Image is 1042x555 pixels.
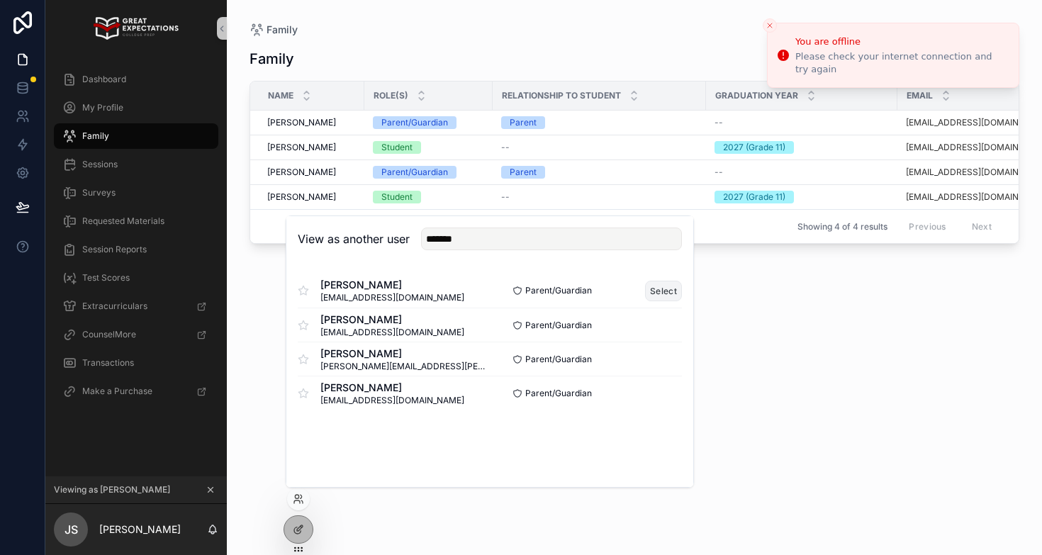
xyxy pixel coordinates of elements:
span: Role(s) [374,90,408,101]
a: [EMAIL_ADDRESS][DOMAIN_NAME] [906,167,1038,178]
a: -- [715,117,889,128]
img: App logo [94,17,178,40]
span: [EMAIL_ADDRESS][DOMAIN_NAME] [320,292,464,303]
a: [EMAIL_ADDRESS][DOMAIN_NAME] [906,191,1038,203]
span: Relationship to Student [502,90,621,101]
a: CounselMore [54,322,218,347]
div: Parent/Guardian [381,116,448,129]
span: Family [82,130,109,142]
a: Parent/Guardian [373,166,484,179]
a: Family [54,123,218,149]
a: [EMAIL_ADDRESS][DOMAIN_NAME] [906,117,1038,128]
a: Sessions [54,152,218,177]
a: Student [373,191,484,203]
a: [EMAIL_ADDRESS][DOMAIN_NAME] [906,142,1038,153]
p: [PERSON_NAME] [99,522,181,537]
button: Close toast [763,18,777,33]
span: Sessions [82,159,118,170]
a: Requested Materials [54,208,218,234]
a: Dashboard [54,67,218,92]
span: Name [268,90,293,101]
span: Viewing as [PERSON_NAME] [54,484,170,495]
span: Parent/Guardian [525,388,592,399]
a: Transactions [54,350,218,376]
a: Parent [501,116,698,129]
a: [PERSON_NAME] [267,117,356,128]
a: Parent/Guardian [373,116,484,129]
span: [EMAIL_ADDRESS][DOMAIN_NAME] [320,327,464,338]
a: -- [501,142,698,153]
span: [PERSON_NAME][EMAIL_ADDRESS][PERSON_NAME][DOMAIN_NAME] [320,361,490,372]
span: Session Reports [82,244,147,255]
div: Parent [510,166,537,179]
div: Parent/Guardian [381,166,448,179]
button: Select [645,281,682,301]
span: -- [501,191,510,203]
a: -- [501,191,698,203]
span: [PERSON_NAME] [320,313,464,327]
span: [PERSON_NAME] [320,278,464,292]
span: Dashboard [82,74,126,85]
a: Make a Purchase [54,379,218,404]
a: Parent [501,166,698,179]
a: Test Scores [54,265,218,291]
span: [EMAIL_ADDRESS][DOMAIN_NAME] [320,395,464,406]
a: 2027 (Grade 11) [715,141,889,154]
a: Extracurriculars [54,293,218,319]
span: Email [907,90,933,101]
a: Surveys [54,180,218,206]
a: Session Reports [54,237,218,262]
div: Parent [510,116,537,129]
span: [PERSON_NAME] [320,347,490,361]
span: Showing 4 of 4 results [797,221,887,232]
span: [PERSON_NAME] [267,191,336,203]
span: [PERSON_NAME] [320,381,464,395]
span: Parent/Guardian [525,285,592,296]
h1: Family [250,49,294,69]
a: Family [250,23,298,37]
a: [PERSON_NAME] [267,142,356,153]
span: -- [501,142,510,153]
div: Student [381,191,413,203]
div: scrollable content [45,57,227,422]
div: Student [381,141,413,154]
span: Make a Purchase [82,386,152,397]
span: -- [715,167,723,178]
span: CounselMore [82,329,136,340]
a: [PERSON_NAME] [267,167,356,178]
span: Extracurriculars [82,301,147,312]
span: [PERSON_NAME] [267,142,336,153]
span: Transactions [82,357,134,369]
span: [PERSON_NAME] [267,167,336,178]
a: My Profile [54,95,218,120]
span: Parent/Guardian [525,354,592,365]
div: You are offline [795,35,1007,49]
h2: View as another user [298,230,410,247]
span: Test Scores [82,272,130,284]
div: Please check your internet connection and try again [795,50,1007,76]
span: [PERSON_NAME] [267,117,336,128]
span: Parent/Guardian [525,320,592,331]
span: -- [715,117,723,128]
span: Family [267,23,298,37]
span: My Profile [82,102,123,113]
a: Student [373,141,484,154]
span: Requested Materials [82,215,164,227]
div: 2027 (Grade 11) [723,191,785,203]
span: Surveys [82,187,116,198]
div: 2027 (Grade 11) [723,141,785,154]
span: JS [65,521,78,538]
a: -- [715,167,889,178]
a: 2027 (Grade 11) [715,191,889,203]
span: Graduation Year [715,90,798,101]
a: [PERSON_NAME] [267,191,356,203]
